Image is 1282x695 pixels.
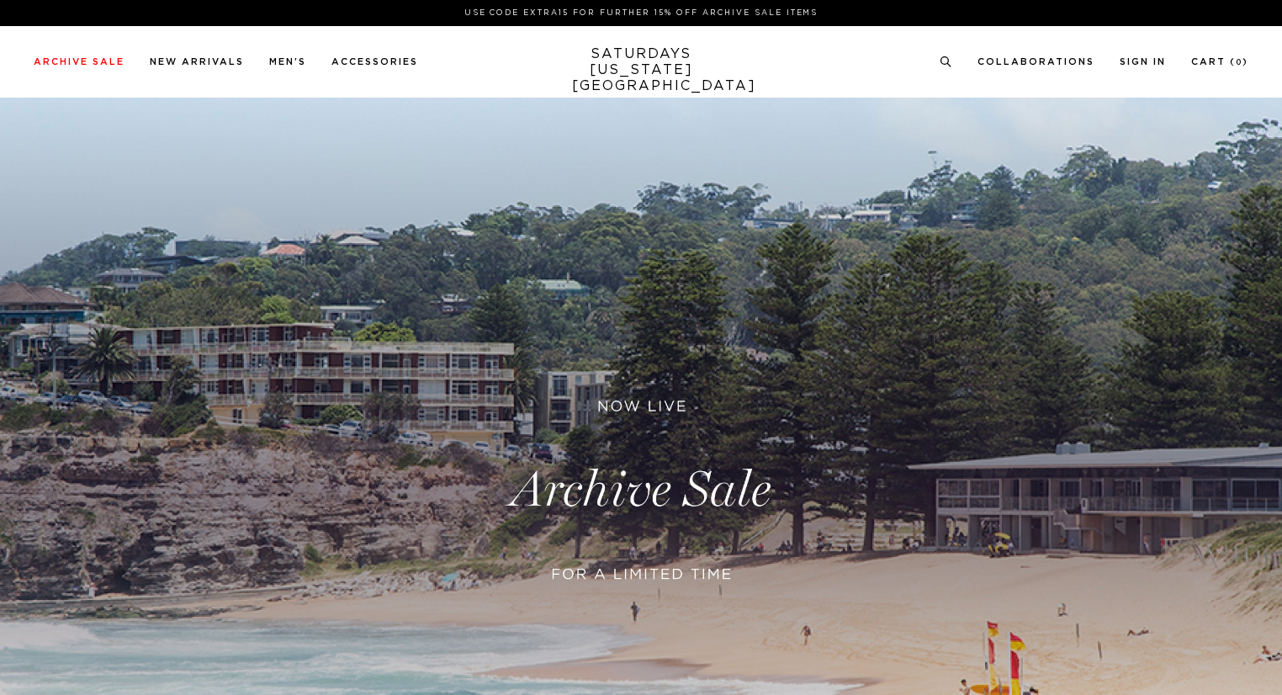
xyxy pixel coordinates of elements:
a: Men's [269,57,306,66]
p: Use Code EXTRA15 for Further 15% Off Archive Sale Items [40,7,1242,19]
a: Collaborations [977,57,1094,66]
small: 0 [1236,59,1242,66]
a: Archive Sale [34,57,124,66]
a: New Arrivals [150,57,244,66]
a: Accessories [331,57,418,66]
a: Cart (0) [1191,57,1248,66]
a: SATURDAYS[US_STATE][GEOGRAPHIC_DATA] [572,46,711,94]
a: Sign In [1120,57,1166,66]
